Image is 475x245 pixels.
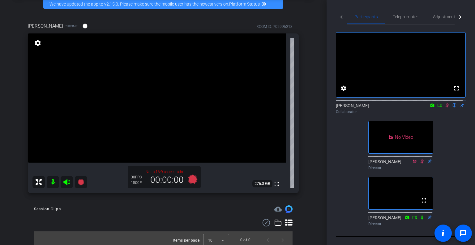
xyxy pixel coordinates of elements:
span: [PERSON_NAME] [28,23,63,29]
span: FPS [135,175,142,179]
span: 276.3 GB [252,180,272,187]
div: Session Clips [34,206,61,212]
img: Session clips [285,205,293,213]
a: Platform Status [229,2,260,7]
mat-icon: accessibility [439,230,447,237]
span: Destinations for your clips [274,205,282,213]
p: Not a 16:9 aspect ratio [131,169,198,175]
span: Adjustments [433,15,457,19]
mat-icon: info [82,23,88,29]
span: Teleprompter [393,15,418,19]
div: [PERSON_NAME] [368,215,433,227]
mat-icon: flip [451,102,458,108]
div: ROOM ID: 702996213 [256,24,293,29]
div: 0 of 0 [240,237,250,243]
div: Director [368,221,433,227]
div: [PERSON_NAME] [368,159,433,171]
div: 1800P [131,180,146,185]
div: Collaborator [336,109,466,115]
div: Director [368,165,433,171]
mat-icon: fullscreen [273,180,280,188]
mat-icon: settings [340,85,347,92]
mat-icon: fullscreen [453,85,460,92]
mat-icon: settings [33,39,42,47]
span: Chrome [65,24,78,28]
div: 30 [131,175,146,180]
mat-icon: cloud_upload [274,205,282,213]
span: No Video [395,134,413,140]
span: Participants [354,15,378,19]
mat-icon: highlight_off [261,2,266,7]
div: 00:00:00 [146,175,188,185]
mat-icon: message [460,230,467,237]
div: Items per page: [173,237,201,243]
mat-icon: fullscreen [420,197,428,204]
div: [PERSON_NAME] [336,103,466,115]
